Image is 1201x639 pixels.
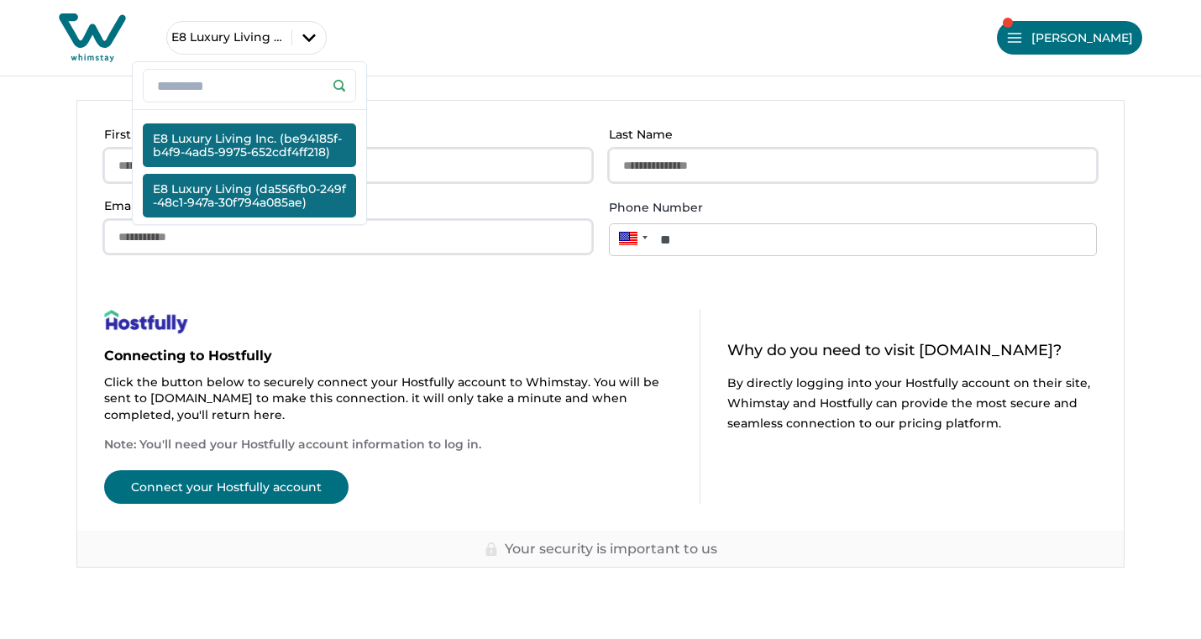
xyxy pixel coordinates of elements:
div: United States: + 1 [609,223,653,253]
button: Connect your Hostfully account [104,470,349,504]
button: search button [323,69,356,102]
p: Your security is important to us [505,541,717,558]
button: E8 Luxury Living (da556fb0-249f-48c1-947a-30f794a085ae) [143,174,356,217]
label: Phone Number [609,199,1087,217]
p: By directly logging into your Hostfully account on their site, Whimstay and Hostfully can provide... [727,373,1097,433]
img: help-page-image [104,309,188,334]
p: Why do you need to visit [DOMAIN_NAME]? [727,343,1097,359]
p: E8 Luxury Living Inc. [167,30,285,45]
img: Whimstay Host [59,13,126,62]
p: Note: You'll need your Hostfully account information to log in. [104,437,673,453]
p: Email [104,199,582,213]
p: First Name [104,128,582,142]
button: E8 Luxury Living Inc. (be94185f-b4f9-4ad5-9975-652cdf4ff218) [143,123,356,167]
p: Connecting to Hostfully [104,348,673,364]
button: [PERSON_NAME] [997,21,1142,55]
p: Click the button below to securely connect your Hostfully account to Whimstay. You will be sent t... [104,374,673,424]
button: E8 Luxury Living Inc. [166,21,327,55]
p: Last Name [609,128,1087,142]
